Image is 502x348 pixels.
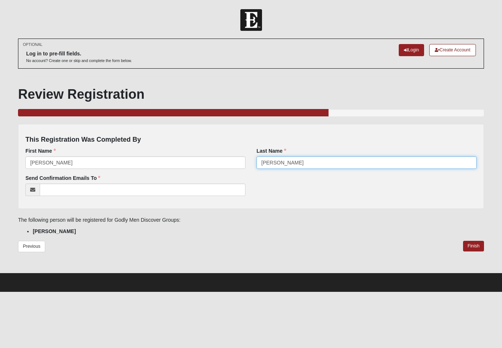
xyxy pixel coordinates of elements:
[25,174,100,182] label: Send Confirmation Emails To
[26,58,132,64] p: No account? Create one or skip and complete the form below.
[33,228,76,234] strong: [PERSON_NAME]
[18,241,45,252] a: Previous
[399,44,424,56] a: Login
[18,216,484,224] p: The following person will be registered for Godly Men Discover Groups:
[23,42,42,47] small: OPTIONAL
[18,86,484,102] h1: Review Registration
[463,241,484,251] a: Finish
[25,136,477,144] h4: This Registration Was Completed By
[240,9,262,31] img: Church of Eleven22 Logo
[429,44,476,56] a: Create Account
[257,147,286,155] label: Last Name
[25,147,55,155] label: First Name
[26,51,132,57] h6: Log in to pre-fill fields.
